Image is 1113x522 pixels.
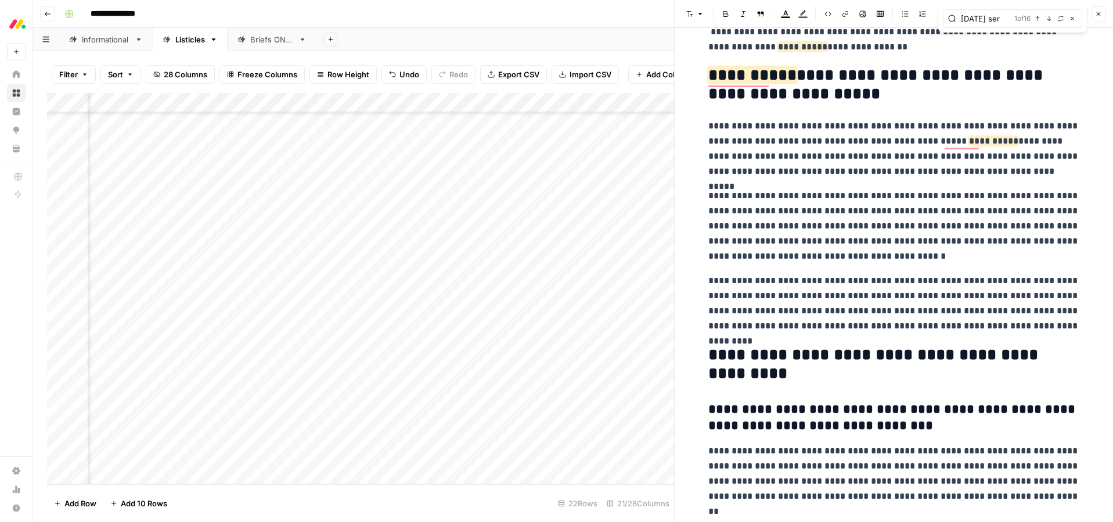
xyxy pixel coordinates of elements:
[480,65,547,84] button: Export CSV
[553,494,602,513] div: 22 Rows
[309,65,377,84] button: Row Height
[103,494,174,513] button: Add 10 Rows
[7,121,26,140] a: Opportunities
[59,28,153,51] a: Informational
[646,69,691,80] span: Add Column
[108,69,123,80] span: Sort
[64,498,96,509] span: Add Row
[498,69,539,80] span: Export CSV
[164,69,207,80] span: 28 Columns
[100,65,141,84] button: Sort
[327,69,369,80] span: Row Height
[175,34,205,45] div: Listicles
[381,65,427,84] button: Undo
[399,69,419,80] span: Undo
[7,480,26,499] a: Usage
[7,462,26,480] a: Settings
[59,69,78,80] span: Filter
[47,494,103,513] button: Add Row
[552,65,619,84] button: Import CSV
[219,65,305,84] button: Freeze Columns
[1014,13,1031,24] span: 1 of 16
[237,69,297,80] span: Freeze Columns
[7,102,26,121] a: Insights
[961,13,1010,24] input: Search
[153,28,228,51] a: Listicles
[7,140,26,158] a: Your Data
[52,65,96,84] button: Filter
[570,69,611,80] span: Import CSV
[628,65,698,84] button: Add Column
[7,9,26,38] button: Workspace: Monday.com
[250,34,294,45] div: Briefs ONLY
[449,69,468,80] span: Redo
[82,34,130,45] div: Informational
[431,65,476,84] button: Redo
[602,494,674,513] div: 21/28 Columns
[7,499,26,517] button: Help + Support
[146,65,215,84] button: 28 Columns
[7,65,26,84] a: Home
[121,498,167,509] span: Add 10 Rows
[228,28,316,51] a: Briefs ONLY
[7,13,28,34] img: Monday.com Logo
[7,84,26,102] a: Browse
